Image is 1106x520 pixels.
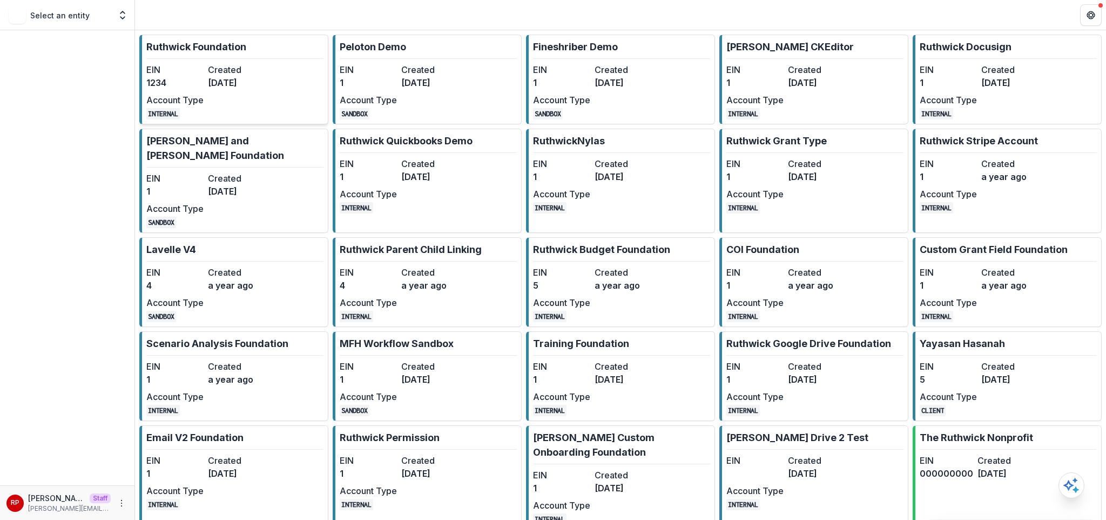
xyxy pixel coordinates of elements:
[533,482,590,495] dd: 1
[726,296,784,309] dt: Account Type
[726,157,784,170] dt: EIN
[533,499,590,512] dt: Account Type
[1080,4,1102,26] button: Get Help
[340,63,397,76] dt: EIN
[788,76,845,89] dd: [DATE]
[208,266,265,279] dt: Created
[981,76,1038,89] dd: [DATE]
[208,454,265,467] dt: Created
[401,76,458,89] dd: [DATE]
[920,134,1038,148] p: Ruthwick Stripe Account
[595,482,652,495] dd: [DATE]
[595,279,652,292] dd: a year ago
[920,405,946,416] code: CLIENT
[726,390,784,403] dt: Account Type
[788,170,845,183] dd: [DATE]
[533,39,618,54] p: Fineshriber Demo
[146,311,176,322] code: SANDBOX
[139,129,328,233] a: [PERSON_NAME] and [PERSON_NAME] FoundationEIN1Created[DATE]Account TypeSANDBOX
[788,467,845,480] dd: [DATE]
[920,454,973,467] dt: EIN
[533,134,605,148] p: RuthwickNylas
[788,373,845,386] dd: [DATE]
[526,237,715,327] a: Ruthwick Budget FoundationEIN5Createda year agoAccount TypeINTERNAL
[146,108,180,119] code: INTERNAL
[146,217,176,228] code: SANDBOX
[913,129,1102,233] a: Ruthwick Stripe AccountEIN1Createda year agoAccount TypeINTERNAL
[115,4,130,26] button: Open entity switcher
[146,202,204,215] dt: Account Type
[146,405,180,416] code: INTERNAL
[533,157,590,170] dt: EIN
[913,331,1102,421] a: Yayasan HasanahEIN5Created[DATE]Account TypeCLIENT
[208,172,265,185] dt: Created
[726,134,827,148] p: Ruthwick Grant Type
[977,467,1031,480] dd: [DATE]
[533,336,629,351] p: Training Foundation
[920,390,977,403] dt: Account Type
[726,279,784,292] dd: 1
[726,76,784,89] dd: 1
[146,39,246,54] p: Ruthwick Foundation
[340,405,369,416] code: SANDBOX
[533,242,670,257] p: Ruthwick Budget Foundation
[920,279,977,292] dd: 1
[533,390,590,403] dt: Account Type
[595,266,652,279] dt: Created
[726,188,784,201] dt: Account Type
[533,63,590,76] dt: EIN
[401,157,458,170] dt: Created
[146,360,204,373] dt: EIN
[920,202,953,214] code: INTERNAL
[726,405,760,416] code: INTERNAL
[920,94,977,106] dt: Account Type
[30,10,90,21] p: Select an entity
[920,336,1005,351] p: Yayasan Hasanah
[208,185,265,198] dd: [DATE]
[340,390,397,403] dt: Account Type
[719,331,908,421] a: Ruthwick Google Drive FoundationEIN1Created[DATE]Account TypeINTERNAL
[726,170,784,183] dd: 1
[595,63,652,76] dt: Created
[920,311,953,322] code: INTERNAL
[146,266,204,279] dt: EIN
[146,242,196,257] p: Lavelle V4
[920,188,977,201] dt: Account Type
[28,504,111,514] p: [PERSON_NAME][EMAIL_ADDRESS][DOMAIN_NAME]
[920,39,1011,54] p: Ruthwick Docusign
[340,336,454,351] p: MFH Workflow Sandbox
[340,188,397,201] dt: Account Type
[595,469,652,482] dt: Created
[913,237,1102,327] a: Custom Grant Field FoundationEIN1Createda year agoAccount TypeINTERNAL
[401,266,458,279] dt: Created
[981,170,1038,183] dd: a year ago
[533,279,590,292] dd: 5
[208,279,265,292] dd: a year ago
[920,430,1033,445] p: The Ruthwick Nonprofit
[726,484,784,497] dt: Account Type
[533,405,567,416] code: INTERNAL
[401,279,458,292] dd: a year ago
[146,94,204,106] dt: Account Type
[340,266,397,279] dt: EIN
[788,279,845,292] dd: a year ago
[533,76,590,89] dd: 1
[340,373,397,386] dd: 1
[401,360,458,373] dt: Created
[340,170,397,183] dd: 1
[726,39,854,54] p: [PERSON_NAME] CKEditor
[115,497,128,510] button: More
[28,492,85,504] p: [PERSON_NAME]
[788,360,845,373] dt: Created
[146,63,204,76] dt: EIN
[920,157,977,170] dt: EIN
[726,202,760,214] code: INTERNAL
[340,430,440,445] p: Ruthwick Permission
[533,296,590,309] dt: Account Type
[788,266,845,279] dt: Created
[726,94,784,106] dt: Account Type
[146,454,204,467] dt: EIN
[920,108,953,119] code: INTERNAL
[146,296,204,309] dt: Account Type
[533,108,563,119] code: SANDBOX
